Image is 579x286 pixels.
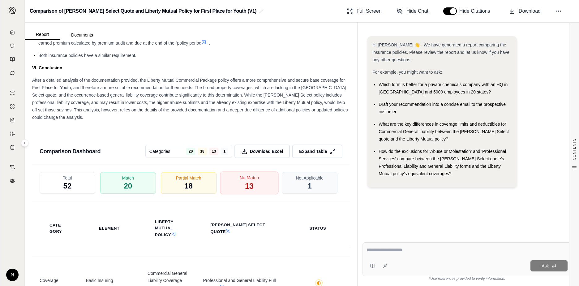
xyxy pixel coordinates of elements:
span: Match [122,175,134,181]
span: 18 [184,181,193,191]
span: After a detailed analysis of the documentation provided, the Liberty Mutual Commercial Package po... [32,78,348,120]
a: Home [4,26,21,38]
span: 52 [63,181,72,191]
span: 20 [186,148,195,155]
span: 1 [221,148,228,155]
span: Ask [542,263,549,268]
span: Which form is better for a private chemicals company with an HQ in [GEOGRAPHIC_DATA] and 5000 emp... [379,82,508,94]
span: 13 [245,181,253,192]
button: Download Excel [234,145,290,158]
h3: Comparison Dashboard [40,146,101,157]
button: Report [25,29,60,40]
button: Categories2018131 [145,145,232,158]
button: Full Screen [344,5,384,17]
span: Draft your recommendation into a concise email to the prospective customer [379,102,506,114]
h2: Comparison of [PERSON_NAME] Select Quote and Liberty Mutual Policy for First Place for Youth (V1) [30,6,256,17]
span: Hide Chat [406,7,428,15]
a: Legal Search Engine [4,175,21,187]
span: 1 [308,181,312,191]
span: Full Screen [357,7,382,15]
span: . [209,41,210,45]
span: Not Applicable [296,175,324,181]
th: [PERSON_NAME] Select Quote [203,218,281,239]
span: Categories [149,148,170,154]
a: Prompt Library [4,53,21,66]
span: : Premium for this Policy, shown on the Declarations page, is a deposit premium only and will be ... [38,33,347,45]
span: Partial Match [176,175,201,181]
span: Total [63,175,72,181]
span: What are the key differences in coverage limits and deductibles for Commercial General Liability ... [379,122,509,141]
a: Contract Analysis [4,161,21,173]
span: How do the exclusions for 'Abuse or Molestation' and 'Professional Services' compare between the ... [379,149,506,176]
span: Both insurance policies have a similar requirement. [38,53,136,58]
div: N [6,269,19,281]
div: *Use references provided to verify information. [362,276,572,281]
a: Coverage Table [4,141,21,154]
span: ◐ [317,280,321,285]
button: Expand sidebar [21,139,28,147]
button: Expand sidebar [6,4,19,17]
button: Download [506,5,543,17]
span: CONTENTS [572,138,577,160]
a: Policy Comparisons [4,100,21,113]
button: Hide Chat [394,5,431,17]
span: Expand Table [299,148,327,154]
a: Claim Coverage [4,114,21,126]
strong: VI. Conclusion [32,65,62,70]
span: 13 [209,148,218,155]
span: Download Excel [250,148,283,154]
span: No Match [239,175,259,181]
span: Hi [PERSON_NAME] 👋 - We have generated a report comparing the insurance policies. Please review t... [372,42,509,62]
a: Custom Report [4,128,21,140]
a: Chat [4,67,21,79]
th: Liberty Mutual Policy [148,215,188,242]
button: Documents [60,30,104,40]
a: Documents Vault [4,40,21,52]
button: Expand Table [292,145,342,158]
th: Category [42,219,71,238]
span: 20 [124,181,132,191]
img: Expand sidebar [9,7,16,14]
span: Download [519,7,541,15]
span: 18 [198,148,207,155]
a: Single Policy [4,87,21,99]
th: Status [302,222,333,235]
span: Hide Citations [459,7,494,15]
button: Ask [530,260,568,271]
span: For example, you might want to ask: [372,70,442,75]
th: Element [92,222,127,235]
